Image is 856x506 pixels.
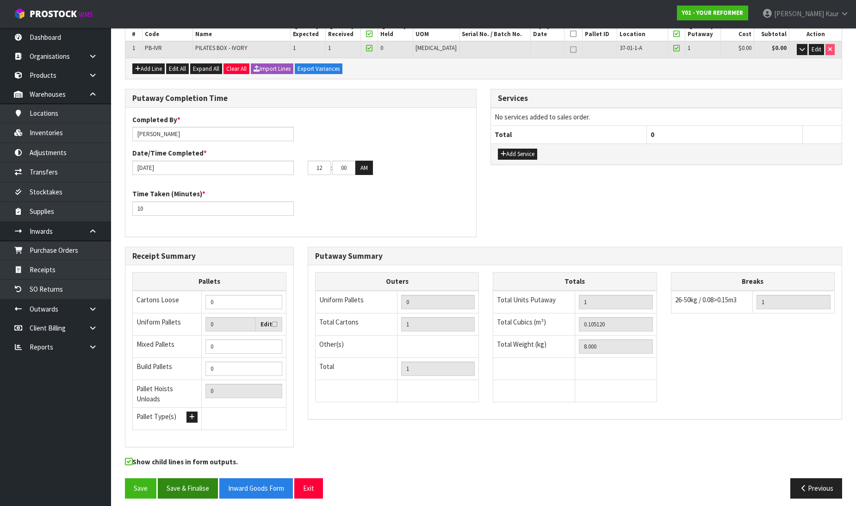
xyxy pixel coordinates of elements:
[328,44,331,52] span: 1
[688,44,690,52] span: 1
[125,19,142,42] th: #
[132,63,165,75] button: Add Line
[493,335,575,357] td: Total Weight (kg)
[132,161,294,175] input: Date/Time completed
[315,252,835,261] h3: Putaway Summary
[671,273,834,291] th: Breaks
[416,44,457,52] span: [MEDICAL_DATA]
[720,19,754,42] th: Cost
[125,478,156,498] button: Save
[132,148,207,158] label: Date/Time Completed
[332,161,355,175] input: MM
[316,335,397,357] td: Other(s)
[294,478,323,498] button: Exit
[133,291,202,313] td: Cartons Loose
[326,19,361,42] th: Quantity Received
[316,273,479,291] th: Outers
[413,19,459,42] th: UOM
[401,295,475,309] input: UNIFORM P LINES
[651,130,654,139] span: 0
[378,19,413,42] th: Quantity Held
[825,9,839,18] span: Kaur
[493,313,575,335] td: Total Cubics (m³)
[401,317,475,331] input: OUTERS TOTAL = CTN
[493,291,575,313] td: Total Units Putaway
[14,8,25,19] img: cube-alt.png
[132,189,205,199] label: Time Taken (Minutes)
[133,336,202,358] td: Mixed Pallets
[812,45,821,53] span: Edit
[617,19,668,42] th: Location
[290,19,325,42] th: Quantity Expected
[145,44,162,52] span: PB-IVR
[491,126,647,144] th: Total
[251,63,293,75] button: Import Lines
[754,19,789,42] th: Subtotal
[193,65,219,73] span: Expand All
[132,44,135,52] span: 1
[223,63,249,75] button: Clear All
[133,380,202,408] td: Pallet Hoists Unloads
[355,161,373,175] button: AM
[205,362,282,376] input: Manual
[79,10,93,19] small: WMS
[205,295,282,309] input: Manual
[133,408,202,430] td: Pallet Type(s)
[205,317,256,331] input: Uniform Pallets
[308,161,331,175] input: HH
[316,357,397,380] td: Total
[682,9,743,17] strong: Y01 - YOUR REFORMER
[491,108,842,125] td: No services added to sales order.
[133,273,286,291] th: Pallets
[190,63,222,75] button: Expand All
[219,478,293,498] button: Inward Goods Form
[774,9,824,18] span: [PERSON_NAME]
[685,19,720,42] th: Quantity Putaway
[493,273,657,291] th: Totals
[772,44,787,52] strong: $0.00
[530,19,564,42] th: Expiry Date
[133,313,202,336] td: Uniform Pallets
[132,115,180,125] label: Completed By
[158,478,218,498] button: Save & Finalise
[498,94,835,103] h3: Services
[789,19,842,42] th: Action
[142,19,192,42] th: Product Code
[261,320,277,329] label: Edit
[205,384,282,398] input: UNIFORM P + MIXED P + BUILD P
[205,339,282,354] input: Manual
[132,94,469,103] h3: Putaway Completion Time
[380,44,383,52] span: 0
[677,6,748,20] a: Y01 - YOUR REFORMER
[30,8,77,20] span: ProStock
[125,457,238,469] label: Show child lines in form outputs.
[331,161,332,175] td: :
[316,313,397,335] td: Total Cartons
[316,291,397,313] td: Uniform Pallets
[620,44,642,52] span: 37-01-1-A
[790,478,842,498] button: Previous
[293,44,296,52] span: 1
[809,44,824,55] button: Edit
[133,358,202,380] td: Build Pallets
[498,149,537,160] button: Add Service
[132,201,294,216] input: Time Taken
[166,63,189,75] button: Edit All
[192,19,290,42] th: Product Name
[564,19,582,42] th: UP
[295,63,342,75] button: Export Variances
[132,252,286,261] h3: Receipt Summary
[582,19,617,42] th: Pallet ID
[401,362,475,376] input: TOTAL PACKS
[195,44,247,52] span: PILATES BOX - IVORY
[738,44,751,52] span: $0.00
[459,19,530,42] th: Serial No. / Batch No.
[675,295,737,304] span: 26-50kg / 0.08>0.15m3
